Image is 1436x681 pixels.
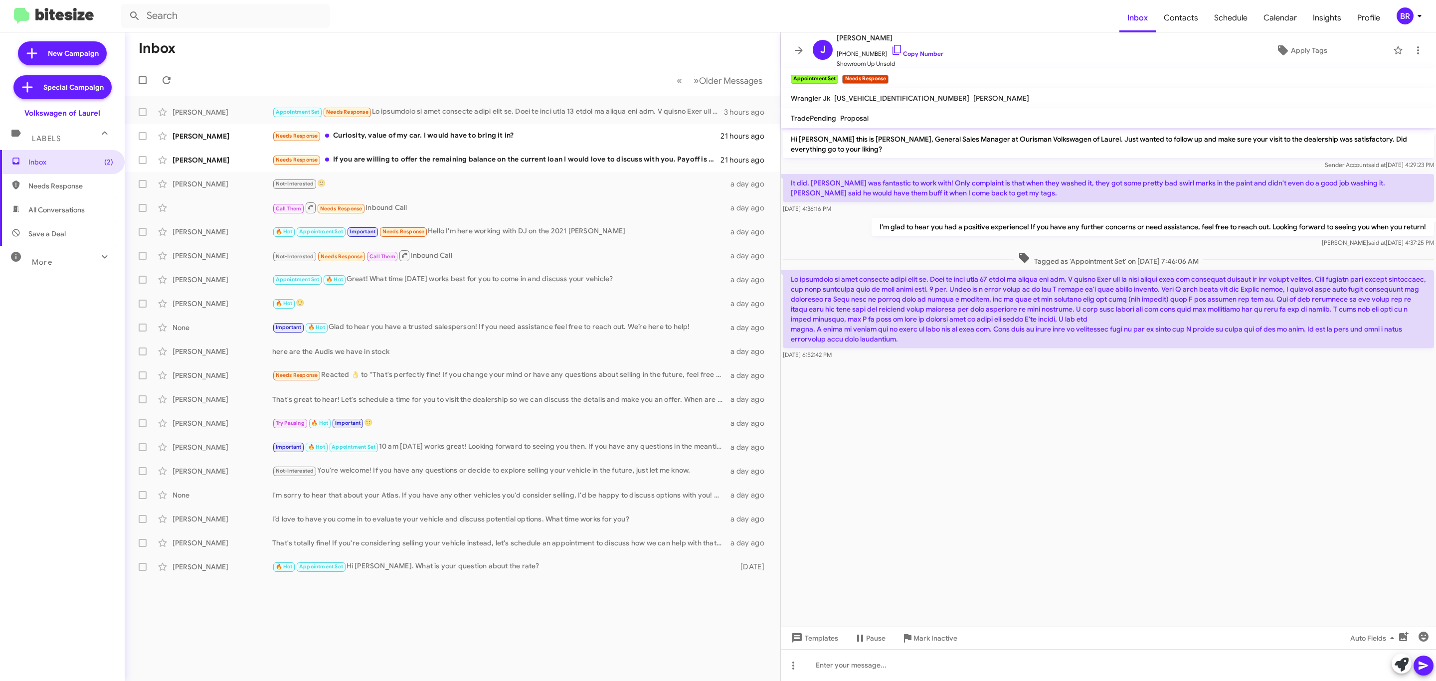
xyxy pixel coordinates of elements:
span: Auto Fields [1350,629,1398,647]
span: [PERSON_NAME] [DATE] 4:37:25 PM [1322,239,1434,246]
div: Hi [PERSON_NAME]. What is your question about the rate? [272,561,727,572]
div: [DATE] [727,562,772,572]
div: If you are willing to offer the remaining balance on the current loan I would love to discuss wit... [272,154,720,166]
a: Contacts [1156,3,1206,32]
span: Call Them [276,205,302,212]
span: Try Pausing [276,420,305,426]
button: Next [688,70,768,91]
div: a day ago [727,323,772,333]
span: 🔥 Hot [276,228,293,235]
div: None [173,323,272,333]
button: Auto Fields [1342,629,1406,647]
span: [US_VEHICLE_IDENTIFICATION_NUMBER] [834,94,969,103]
small: Needs Response [842,75,888,84]
div: a day ago [727,346,772,356]
div: [PERSON_NAME] [173,538,272,548]
span: Inbox [1119,3,1156,32]
span: Needs Response [28,181,113,191]
div: [PERSON_NAME] [173,466,272,476]
span: Important [276,324,302,331]
span: Important [350,228,375,235]
div: 3 hours ago [724,107,772,117]
div: a day ago [727,370,772,380]
div: 🙂 [272,417,727,429]
div: [PERSON_NAME] [173,346,272,356]
div: a day ago [727,466,772,476]
span: Needs Response [276,157,318,163]
div: a day ago [727,442,772,452]
div: [PERSON_NAME] [173,299,272,309]
a: Copy Number [891,50,943,57]
a: Schedule [1206,3,1256,32]
span: Not-Interested [276,180,314,187]
span: Appointment Set [276,276,320,283]
span: Not-Interested [276,468,314,474]
span: Needs Response [320,205,362,212]
span: Appointment Set [299,563,343,570]
div: [PERSON_NAME] [173,179,272,189]
span: (2) [104,157,113,167]
p: Hi [PERSON_NAME] this is [PERSON_NAME], General Sales Manager at Ourisman Volkswagen of Laurel. J... [783,130,1434,158]
input: Search [121,4,330,28]
button: Mark Inactive [894,629,965,647]
span: Appointment Set [299,228,343,235]
div: [PERSON_NAME] [173,251,272,261]
div: [PERSON_NAME] [173,418,272,428]
span: Special Campaign [43,82,104,92]
button: Pause [846,629,894,647]
span: Needs Response [382,228,425,235]
div: [PERSON_NAME] [173,442,272,452]
span: 🔥 Hot [326,276,343,283]
span: 🔥 Hot [308,444,325,450]
span: All Conversations [28,205,85,215]
div: a day ago [727,203,772,213]
div: Hello I'm here working with DJ on the 2021 [PERSON_NAME] [272,226,727,237]
span: Inbox [28,157,113,167]
span: [PHONE_NUMBER] [837,44,943,59]
span: Pause [866,629,886,647]
div: a day ago [727,179,772,189]
button: Apply Tags [1214,41,1388,59]
span: Important [276,444,302,450]
span: 🔥 Hot [276,300,293,307]
span: Tagged as 'Appointment Set' on [DATE] 7:46:06 AM [1014,252,1203,266]
a: Insights [1305,3,1349,32]
div: [PERSON_NAME] [173,155,272,165]
div: a day ago [727,251,772,261]
div: a day ago [727,299,772,309]
a: Calendar [1256,3,1305,32]
span: More [32,258,52,267]
div: BR [1397,7,1414,24]
div: [PERSON_NAME] [173,131,272,141]
span: said at [1368,161,1386,169]
div: a day ago [727,275,772,285]
div: a day ago [727,394,772,404]
div: a day ago [727,490,772,500]
span: J [820,42,826,58]
div: That's great to hear! Let's schedule a time for you to visit the dealership so we can discuss the... [272,394,727,404]
span: Call Them [369,253,395,260]
span: Appointment Set [332,444,375,450]
span: Appointment Set [276,109,320,115]
div: [PERSON_NAME] [173,562,272,572]
span: Showroom Up Unsold [837,59,943,69]
span: » [694,74,699,87]
span: 🔥 Hot [276,563,293,570]
span: « [677,74,682,87]
div: [PERSON_NAME] [173,227,272,237]
p: I'm glad to hear you had a positive experience! If you have any further concerns or need assistan... [872,218,1434,236]
div: 21 hours ago [720,155,772,165]
div: a day ago [727,514,772,524]
span: Older Messages [699,75,762,86]
div: [PERSON_NAME] [173,275,272,285]
div: Great! What time [DATE] works best for you to come in and discuss your vehicle? [272,274,727,285]
div: 21 hours ago [720,131,772,141]
span: Not-Interested [276,253,314,260]
div: I’d love to have you come in to evaluate your vehicle and discuss potential options. What time wo... [272,514,727,524]
button: BR [1388,7,1425,24]
div: You're welcome! If you have any questions or decide to explore selling your vehicle in the future... [272,465,727,477]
